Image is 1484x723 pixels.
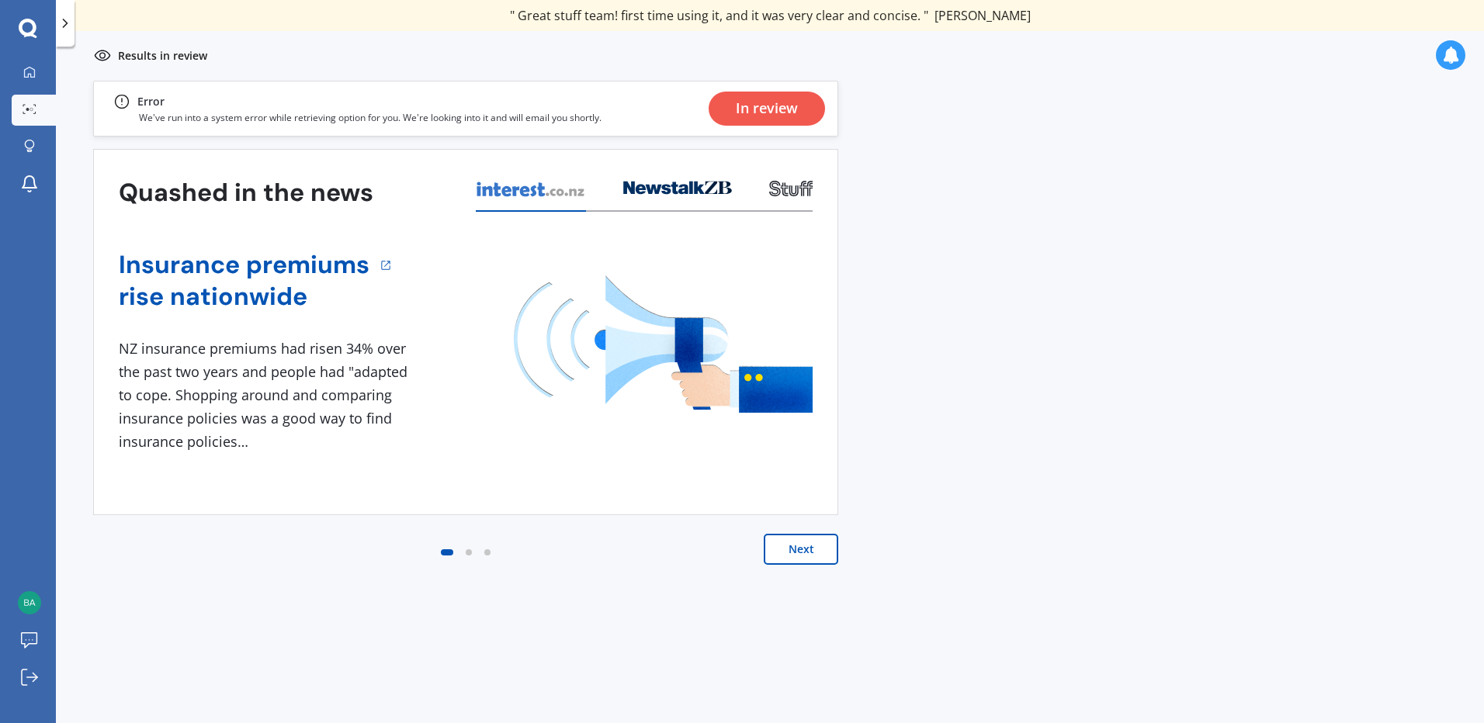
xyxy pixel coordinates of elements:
p: Results in review [118,48,207,64]
a: Insurance premiums [119,249,369,281]
div: Error [137,92,165,111]
button: Next [764,534,838,565]
div: In review [736,92,798,126]
img: inReview.1b73fd28b8dc78d21cc1.svg [93,47,112,65]
h3: Quashed in the news [119,177,373,209]
img: media image [514,275,813,413]
div: NZ insurance premiums had risen 34% over the past two years and people had "adapted to cope. Shop... [119,337,414,453]
a: rise nationwide [119,281,369,313]
img: 690bb560aaa685e47d8be7c9f619937a [18,591,41,614]
p: We've run into a system error while retrieving option for you. We're looking into it and will ema... [139,111,602,124]
span: [PERSON_NAME] [934,7,1031,24]
div: " Great stuff team! first time using it, and it was very clear and concise. " [510,8,1031,23]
